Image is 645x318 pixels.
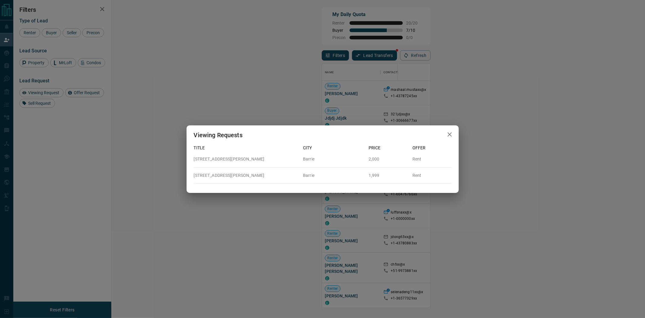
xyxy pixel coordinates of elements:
[369,156,408,162] p: 2,000
[412,172,451,179] p: Rent
[412,156,451,162] p: Rent
[369,145,408,151] p: Price
[303,156,364,162] p: Barrie
[194,156,298,162] p: [STREET_ADDRESS][PERSON_NAME]
[303,172,364,179] p: Barrie
[303,145,364,151] p: City
[194,172,298,179] p: [STREET_ADDRESS][PERSON_NAME]
[187,125,250,145] h2: Viewing Requests
[369,172,408,179] p: 1,999
[412,145,451,151] p: Offer
[194,145,298,151] p: Title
